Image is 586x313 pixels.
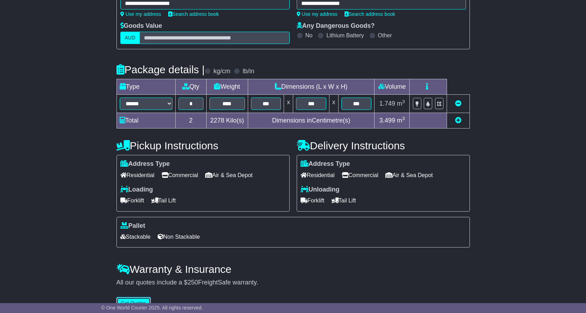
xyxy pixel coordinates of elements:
[120,195,144,206] span: Forklift
[248,79,374,95] td: Dimensions (L x W x H)
[120,222,145,230] label: Pallet
[120,170,155,181] span: Residential
[297,140,470,151] h4: Delivery Instructions
[168,11,219,17] a: Search address book
[120,32,140,44] label: AUD
[175,113,206,129] td: 2
[120,160,170,168] label: Address Type
[242,68,254,75] label: lb/in
[374,79,410,95] td: Volume
[402,99,405,104] sup: 3
[151,195,176,206] span: Tail Lift
[120,231,151,242] span: Stackable
[455,117,461,124] a: Add new item
[329,95,338,113] td: x
[326,32,364,39] label: Lithium Battery
[332,195,356,206] span: Tail Lift
[116,279,470,287] div: All our quotes include a $ FreightSafe warranty.
[120,22,162,30] label: Goods Value
[345,11,395,17] a: Search address book
[385,170,433,181] span: Air & Sea Depot
[301,160,350,168] label: Address Type
[116,64,205,75] h4: Package details |
[116,113,175,129] td: Total
[397,117,405,124] span: m
[402,116,405,121] sup: 3
[342,170,378,181] span: Commercial
[455,100,461,107] a: Remove this item
[120,186,153,194] label: Loading
[206,79,248,95] td: Weight
[175,79,206,95] td: Qty
[206,113,248,129] td: Kilo(s)
[301,195,324,206] span: Forklift
[379,117,395,124] span: 3.499
[158,231,200,242] span: Non Stackable
[379,100,395,107] span: 1.749
[188,279,198,286] span: 250
[248,113,374,129] td: Dimensions in Centimetre(s)
[120,11,161,17] a: Use my address
[284,95,293,113] td: x
[297,22,375,30] label: Any Dangerous Goods?
[162,170,198,181] span: Commercial
[116,263,470,275] h4: Warranty & Insurance
[378,32,392,39] label: Other
[213,68,230,75] label: kg/cm
[397,100,405,107] span: m
[116,297,151,309] button: Get Quotes
[297,11,338,17] a: Use my address
[116,140,290,151] h4: Pickup Instructions
[101,305,203,311] span: © One World Courier 2025. All rights reserved.
[301,186,340,194] label: Unloading
[205,170,253,181] span: Air & Sea Depot
[116,79,175,95] td: Type
[305,32,313,39] label: No
[301,170,335,181] span: Residential
[210,117,224,124] span: 2278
